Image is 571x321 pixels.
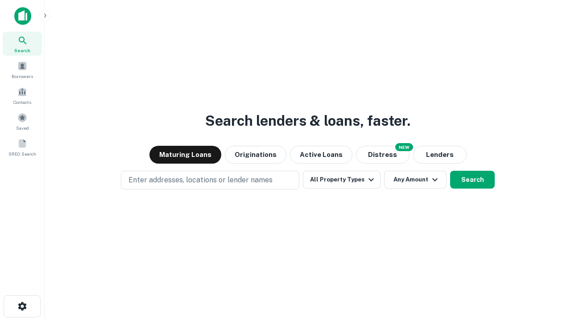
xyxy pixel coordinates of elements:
[128,175,273,185] p: Enter addresses, locations or lender names
[14,47,30,54] span: Search
[356,146,410,164] button: Search distressed loans with lien and other non-mortgage details.
[290,146,352,164] button: Active Loans
[205,110,410,132] h3: Search lenders & loans, faster.
[14,7,31,25] img: capitalize-icon.png
[12,73,33,80] span: Borrowers
[526,250,571,292] iframe: Chat Widget
[384,171,447,189] button: Any Amount
[13,99,31,106] span: Contacts
[413,146,467,164] button: Lenders
[303,171,381,189] button: All Property Types
[3,109,42,133] a: Saved
[3,135,42,159] a: SREO Search
[395,143,413,151] div: NEW
[16,124,29,132] span: Saved
[3,83,42,107] a: Contacts
[450,171,495,189] button: Search
[225,146,286,164] button: Originations
[121,171,299,189] button: Enter addresses, locations or lender names
[3,32,42,56] a: Search
[8,150,36,157] span: SREO Search
[3,58,42,82] a: Borrowers
[149,146,221,164] button: Maturing Loans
